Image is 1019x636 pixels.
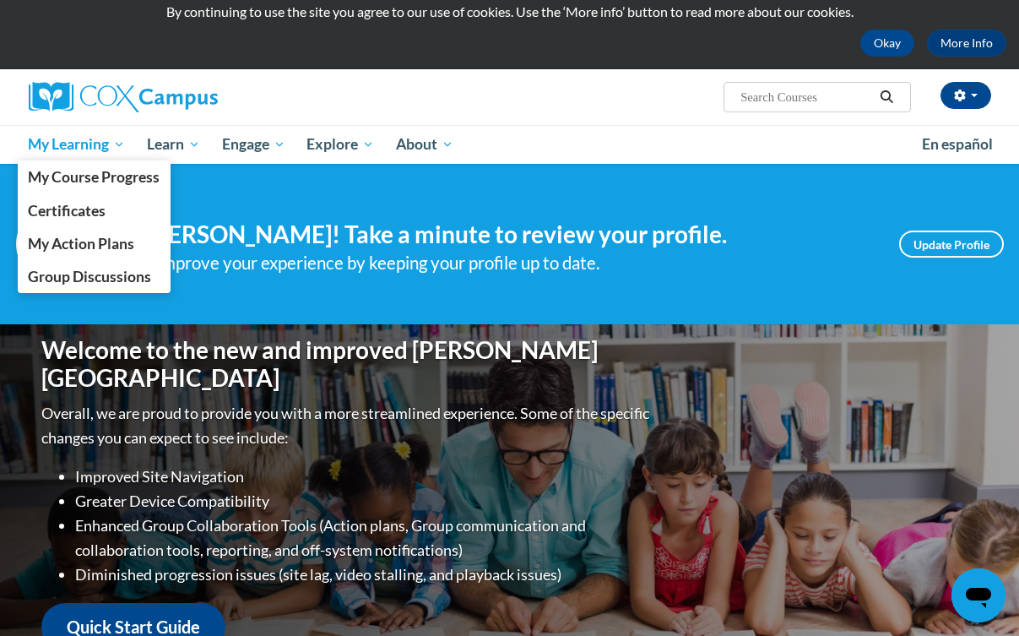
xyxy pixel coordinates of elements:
a: Group Discussions [18,260,171,293]
p: Overall, we are proud to provide you with a more streamlined experience. Some of the specific cha... [41,401,653,450]
span: My Action Plans [28,235,134,253]
span: About [396,134,453,155]
span: Engage [222,134,285,155]
a: Cox Campus [29,82,333,112]
span: My Learning [28,134,125,155]
a: My Action Plans [18,227,171,260]
a: En español [911,127,1004,162]
li: Greater Device Compatibility [75,489,653,514]
img: Cox Campus [29,82,218,112]
li: Improved Site Navigation [75,465,653,489]
span: Learn [147,134,200,155]
a: Engage [211,125,296,164]
input: Search Courses [739,87,874,107]
li: Enhanced Group Collaboration Tools (Action plans, Group communication and collaboration tools, re... [75,514,653,563]
a: Learn [136,125,211,164]
img: Profile Image [16,206,92,282]
a: Update Profile [899,231,1004,258]
span: My Course Progress [28,168,160,186]
a: About [385,125,464,164]
a: My Course Progress [18,160,171,193]
h4: Hi [PERSON_NAME]! Take a minute to review your profile. [117,220,874,249]
h1: Welcome to the new and improved [PERSON_NAME][GEOGRAPHIC_DATA] [41,336,653,393]
a: Certificates [18,194,171,227]
button: Okay [860,30,914,57]
a: More Info [927,30,1006,57]
span: Explore [306,134,374,155]
a: Explore [295,125,385,164]
div: Main menu [16,125,1004,164]
p: By continuing to use the site you agree to our use of cookies. Use the ‘More info’ button to read... [13,3,1006,21]
span: Certificates [28,202,106,220]
div: Help improve your experience by keeping your profile up to date. [117,249,874,277]
span: Group Discussions [28,268,151,285]
span: En español [922,135,993,153]
button: Search [874,87,899,107]
iframe: Button to launch messaging window [951,568,1005,622]
a: My Learning [18,125,137,164]
button: Account Settings [940,82,991,109]
li: Diminished progression issues (site lag, video stalling, and playback issues) [75,563,653,587]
